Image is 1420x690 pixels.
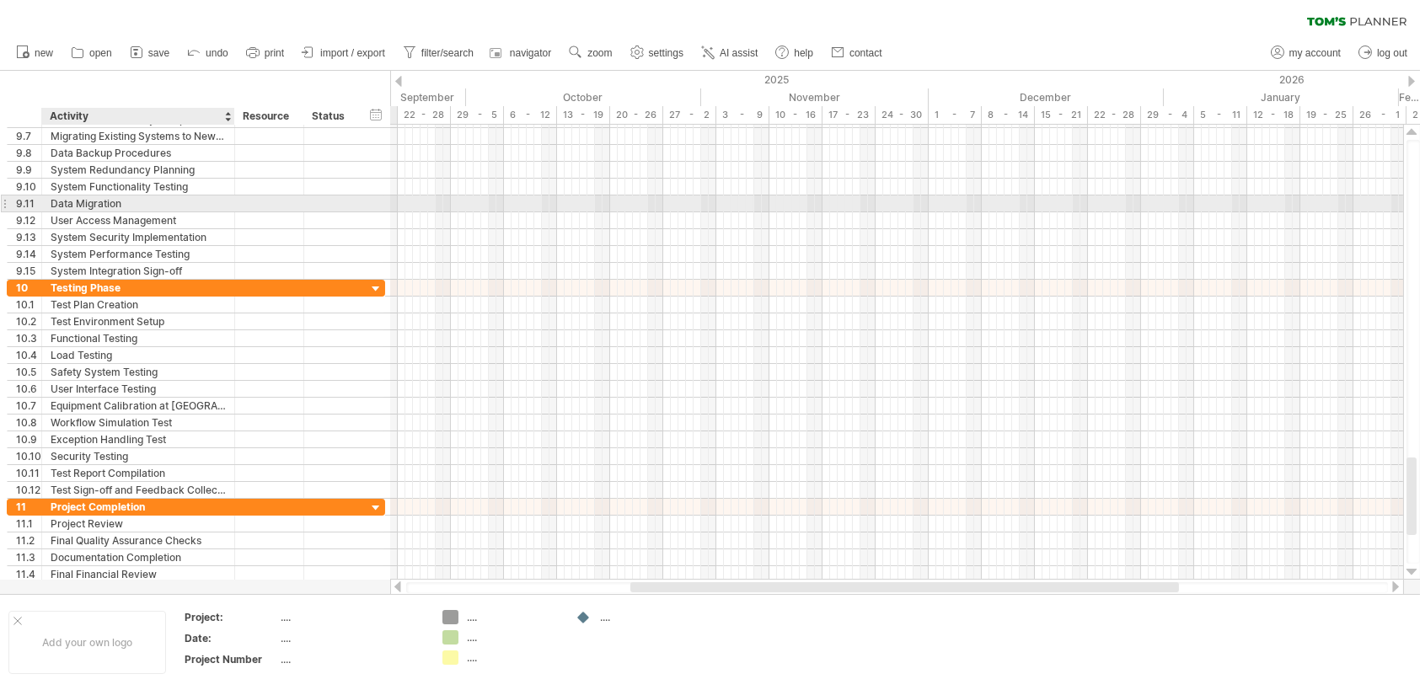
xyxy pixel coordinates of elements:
div: Status [312,108,349,125]
span: import / export [320,47,385,59]
div: User Access Management [51,212,226,228]
div: 1 - 7 [929,106,982,124]
div: 9.14 [16,246,41,262]
div: 10.5 [16,364,41,380]
div: Final Quality Assurance Checks [51,532,226,548]
div: Test Plan Creation [51,297,226,313]
div: 9.9 [16,162,41,178]
div: System Redundancy Planning [51,162,226,178]
div: 10.11 [16,465,41,481]
div: 17 - 23 [823,106,876,124]
a: open [67,42,117,64]
div: Migrating Existing Systems to New Facility [51,128,226,144]
div: Load Testing [51,347,226,363]
span: save [148,47,169,59]
div: 10.9 [16,431,41,447]
div: October 2025 [466,88,701,106]
span: navigator [510,47,551,59]
span: help [794,47,813,59]
div: Project Completion [51,499,226,515]
div: 11.1 [16,516,41,532]
a: print [242,42,289,64]
div: .... [281,652,422,666]
div: 8 - 14 [982,106,1035,124]
div: 13 - 19 [557,106,610,124]
div: 29 - 5 [451,106,504,124]
div: Add your own logo [8,611,166,674]
span: filter/search [421,47,474,59]
div: 10.4 [16,347,41,363]
div: 9.10 [16,179,41,195]
div: 3 - 9 [716,106,769,124]
a: navigator [487,42,556,64]
div: System Performance Testing [51,246,226,262]
a: contact [827,42,887,64]
div: Test Report Compilation [51,465,226,481]
div: 10 [16,280,41,296]
div: 15 - 21 [1035,106,1088,124]
a: import / export [297,42,390,64]
span: new [35,47,53,59]
div: Project Review [51,516,226,532]
div: 9.7 [16,128,41,144]
div: 9.11 [16,195,41,211]
div: Workflow Simulation Test [51,415,226,431]
div: Test Environment Setup [51,313,226,329]
div: 10.12 [16,482,41,498]
div: 29 - 4 [1141,106,1194,124]
span: my account [1289,47,1341,59]
div: 11.4 [16,566,41,582]
div: Project: [185,610,277,624]
span: zoom [587,47,612,59]
div: 22 - 28 [1088,106,1141,124]
div: 27 - 2 [663,106,716,124]
div: Data Backup Procedures [51,145,226,161]
span: undo [206,47,228,59]
a: log out [1354,42,1412,64]
div: Final Financial Review [51,566,226,582]
div: Testing Phase [51,280,226,296]
div: Project Number [185,652,277,666]
div: Security Testing [51,448,226,464]
a: undo [183,42,233,64]
div: 26 - 1 [1353,106,1407,124]
span: open [89,47,112,59]
a: my account [1267,42,1346,64]
div: .... [467,630,559,645]
a: help [771,42,818,64]
div: 24 - 30 [876,106,929,124]
div: 10.1 [16,297,41,313]
span: print [265,47,284,59]
div: .... [281,610,422,624]
div: 10.7 [16,398,41,414]
a: new [12,42,58,64]
div: 10 - 16 [769,106,823,124]
div: 10.6 [16,381,41,397]
div: 9.15 [16,263,41,279]
div: Functional Testing [51,330,226,346]
div: 11.3 [16,549,41,565]
div: 5 - 11 [1194,106,1247,124]
div: 11.2 [16,532,41,548]
div: 12 - 18 [1247,106,1300,124]
a: filter/search [399,42,479,64]
div: 10.2 [16,313,41,329]
div: 6 - 12 [504,106,557,124]
div: 10.10 [16,448,41,464]
div: System Integration Sign-off [51,263,226,279]
div: Exception Handling Test [51,431,226,447]
div: Activity [50,108,225,125]
span: settings [649,47,683,59]
div: 9.8 [16,145,41,161]
div: 9.13 [16,229,41,245]
div: User Interface Testing [51,381,226,397]
span: contact [849,47,882,59]
a: settings [626,42,689,64]
a: save [126,42,174,64]
div: 9.12 [16,212,41,228]
div: System Security Implementation [51,229,226,245]
div: January 2026 [1164,88,1399,106]
a: zoom [565,42,617,64]
div: 22 - 28 [398,106,451,124]
div: 11 [16,499,41,515]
